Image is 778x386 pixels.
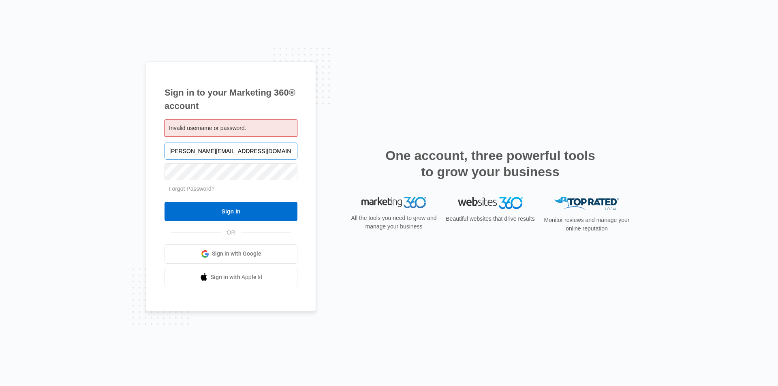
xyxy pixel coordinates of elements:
a: Sign in with Google [165,244,297,264]
input: Sign In [165,202,297,221]
p: Monitor reviews and manage your online reputation [541,216,632,233]
a: Sign in with Apple Id [165,268,297,287]
p: Beautiful websites that drive results [445,215,536,223]
span: Sign in with Google [212,250,261,258]
img: Marketing 360 [361,197,426,208]
span: Sign in with Apple Id [211,273,263,282]
img: Top Rated Local [554,197,619,210]
h2: One account, three powerful tools to grow your business [383,147,598,180]
span: Invalid username or password. [169,125,246,131]
a: Forgot Password? [169,186,215,192]
h1: Sign in to your Marketing 360® account [165,86,297,113]
input: Email [165,143,297,160]
img: Websites 360 [458,197,523,209]
p: All the tools you need to grow and manage your business [348,214,439,231]
span: OR [221,228,241,237]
